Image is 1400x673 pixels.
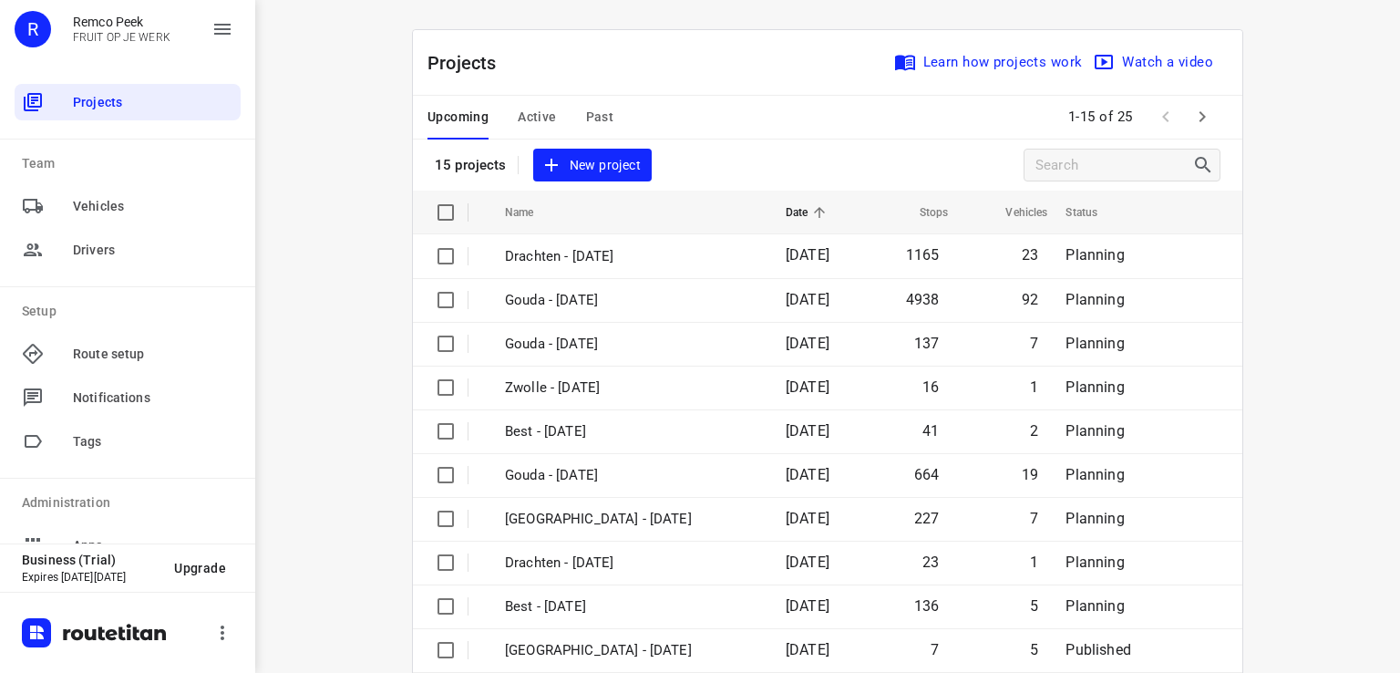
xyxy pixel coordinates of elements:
[505,290,758,311] p: Gouda - Monday
[1065,466,1124,483] span: Planning
[1065,510,1124,527] span: Planning
[505,465,758,486] p: Gouda - Thursday
[22,154,241,173] p: Team
[15,232,241,268] div: Drivers
[786,597,829,615] span: [DATE]
[786,554,829,571] span: [DATE]
[15,11,51,47] div: R
[786,335,829,352] span: [DATE]
[914,466,940,483] span: 664
[505,202,558,223] span: Name
[22,553,160,567] p: Business (Trial)
[786,202,832,223] span: Date
[505,509,758,530] p: Zwolle - Thursday
[15,336,241,372] div: Route setup
[427,106,489,129] span: Upcoming
[786,291,829,308] span: [DATE]
[15,527,241,564] div: Apps
[786,422,829,440] span: [DATE]
[518,106,556,129] span: Active
[1030,422,1038,440] span: 2
[1065,554,1124,571] span: Planning
[505,640,758,661] p: Gemeente Rotterdam - Thursday
[1030,597,1038,615] span: 5
[533,149,652,182] button: New project
[73,388,233,408] span: Notifications
[1022,246,1038,264] span: 23
[914,597,940,615] span: 136
[906,291,940,308] span: 4938
[22,493,241,513] p: Administration
[1065,202,1121,223] span: Status
[73,536,233,555] span: Apps
[786,246,829,264] span: [DATE]
[73,197,233,216] span: Vehicles
[1030,641,1038,658] span: 5
[786,378,829,396] span: [DATE]
[1030,378,1038,396] span: 1
[931,641,939,658] span: 7
[1065,378,1124,396] span: Planning
[1065,246,1124,264] span: Planning
[1022,466,1038,483] span: 19
[1065,597,1124,615] span: Planning
[544,154,641,177] span: New project
[1148,98,1184,135] span: Previous Page
[15,84,241,120] div: Projects
[73,432,233,451] span: Tags
[73,93,233,112] span: Projects
[586,106,614,129] span: Past
[922,554,939,571] span: 23
[922,378,939,396] span: 16
[174,561,226,575] span: Upgrade
[505,378,758,399] p: Zwolle - [DATE]
[1030,510,1038,527] span: 7
[896,202,949,223] span: Stops
[1192,154,1220,176] div: Search
[505,596,758,617] p: Best - Thursday
[15,188,241,224] div: Vehicles
[73,345,233,364] span: Route setup
[1065,291,1124,308] span: Planning
[1035,151,1192,180] input: Search projects
[786,466,829,483] span: [DATE]
[1061,98,1140,137] span: 1-15 of 25
[1030,335,1038,352] span: 7
[982,202,1047,223] span: Vehicles
[1022,291,1038,308] span: 92
[73,31,170,44] p: FRUIT OP JE WERK
[1184,98,1220,135] span: Next Page
[1065,422,1124,440] span: Planning
[22,302,241,321] p: Setup
[505,334,758,355] p: Gouda - [DATE]
[1030,554,1038,571] span: 1
[505,421,758,442] p: Best - [DATE]
[160,552,241,585] button: Upgrade
[914,335,940,352] span: 137
[786,641,829,658] span: [DATE]
[505,553,758,574] p: Drachten - Thursday
[22,571,160,584] p: Expires [DATE][DATE]
[922,422,939,440] span: 41
[505,246,758,267] p: Drachten - [DATE]
[427,49,511,77] p: Projects
[914,510,940,527] span: 227
[15,423,241,460] div: Tags
[906,246,940,264] span: 1165
[1065,335,1124,352] span: Planning
[73,15,170,29] p: Remco Peek
[435,157,507,173] p: 15 projects
[786,510,829,527] span: [DATE]
[15,379,241,416] div: Notifications
[73,241,233,260] span: Drivers
[1065,641,1131,658] span: Published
